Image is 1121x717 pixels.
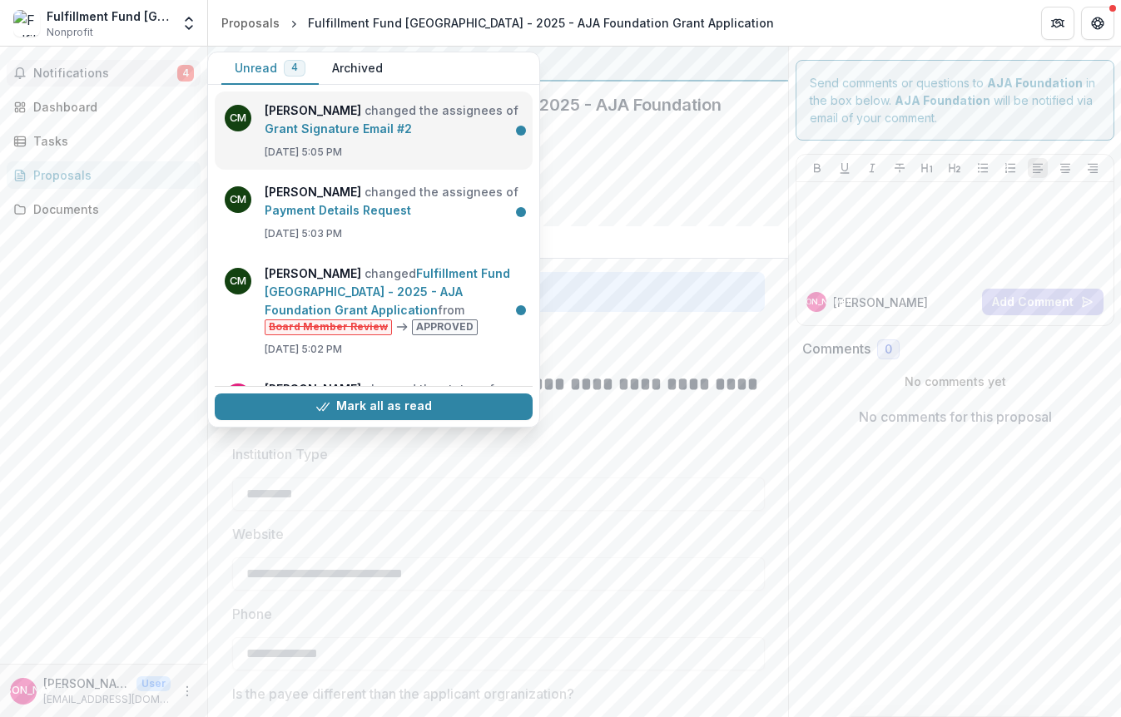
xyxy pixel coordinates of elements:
p: changed from [265,265,523,335]
div: Fulfillment Fund [GEOGRAPHIC_DATA] - 2025 - AJA Foundation Grant Application [308,14,774,32]
span: Nonprofit [47,25,93,40]
strong: AJA Foundation [987,76,1083,90]
button: Add Comment [982,289,1104,315]
a: Proposals [215,11,286,35]
button: Heading 2 [945,158,965,178]
button: Underline [835,158,855,178]
div: Documents [33,200,187,218]
div: Tasks [33,132,187,150]
div: Dashboard [33,98,187,116]
p: Institution Type [232,444,328,464]
div: Send comments or questions to in the box below. will be notified via email of your comment. [796,60,1114,141]
button: Align Right [1083,158,1103,178]
p: No comments for this proposal [859,407,1052,427]
button: Ordered List [1000,158,1020,178]
button: Align Left [1028,158,1048,178]
p: [PERSON_NAME] [43,675,130,692]
div: Proposals [33,166,187,184]
button: Partners [1041,7,1074,40]
p: User [136,676,171,691]
a: Documents [7,195,201,223]
a: Proposals [7,161,201,189]
strong: AJA Foundation [895,93,990,107]
div: Proposals [221,14,280,32]
p: Phone [232,604,272,624]
a: Payment Details Request [265,203,411,217]
button: Bullet List [973,158,993,178]
button: Mark all as read [215,393,533,420]
img: Fulfillment Fund Las Vegas [13,10,40,37]
p: No comments yet [802,373,1108,390]
div: Janelle Addis [783,298,850,306]
p: [PERSON_NAME] [833,294,928,311]
button: Strike [890,158,910,178]
p: changed the assignees of [265,101,523,138]
a: Fulfillment Fund [GEOGRAPHIC_DATA] - 2025 - AJA Foundation Grant Application [265,266,510,317]
button: Archived [319,52,396,85]
div: Fulfillment Fund [GEOGRAPHIC_DATA] [47,7,171,25]
button: Notifications4 [7,60,201,87]
button: More [177,681,197,701]
button: Unread [221,52,319,85]
p: Is the payee different than the applicant orgranization? [232,684,574,704]
a: Dashboard [7,93,201,121]
span: 4 [177,65,194,82]
button: Open entity switcher [177,7,201,40]
h2: Comments [802,341,871,357]
span: 0 [885,343,892,357]
nav: breadcrumb [215,11,781,35]
a: Tasks [7,127,201,155]
p: [EMAIL_ADDRESS][DOMAIN_NAME] [43,692,171,707]
span: Notifications [33,67,177,81]
span: 4 [291,62,298,73]
p: Website [232,524,284,544]
button: Align Center [1055,158,1075,178]
p: changed the assignees of [265,183,523,220]
button: Heading 1 [917,158,937,178]
button: Get Help [1081,7,1114,40]
button: Bold [807,158,827,178]
p: changed the status of from [265,380,523,433]
a: Grant Signature Email #2 [265,121,412,136]
button: Italicize [862,158,882,178]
